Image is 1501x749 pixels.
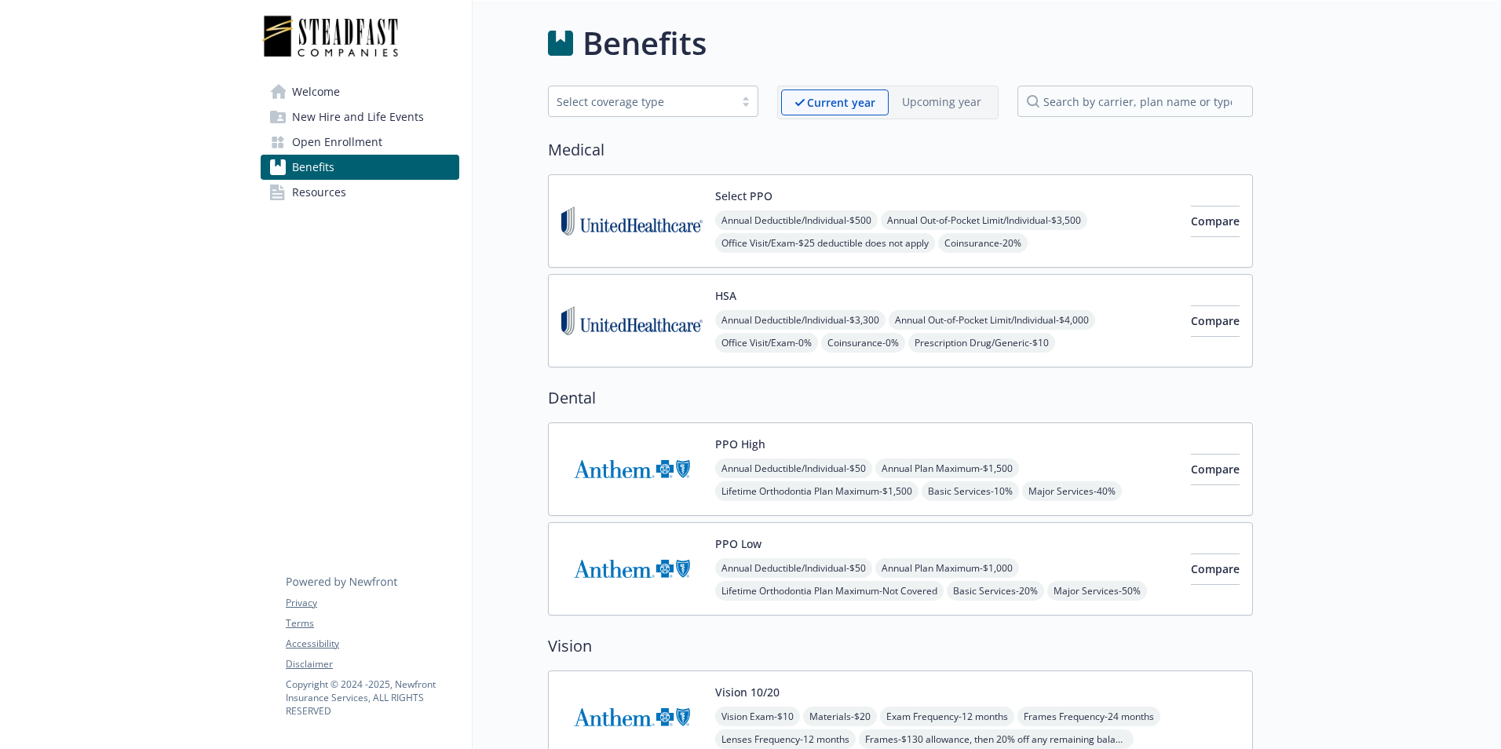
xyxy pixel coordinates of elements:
button: Vision 10/20 [715,684,780,700]
a: Disclaimer [286,657,458,671]
span: Compare [1191,561,1240,576]
h2: Dental [548,386,1253,410]
p: Copyright © 2024 - 2025 , Newfront Insurance Services, ALL RIGHTS RESERVED [286,678,458,718]
span: Welcome [292,79,340,104]
input: search by carrier, plan name or type [1017,86,1253,117]
a: Terms [286,616,458,630]
button: Compare [1191,206,1240,237]
a: Privacy [286,596,458,610]
span: Basic Services - 10% [922,481,1019,501]
button: Compare [1191,305,1240,337]
span: Compare [1191,214,1240,228]
span: Major Services - 40% [1022,481,1122,501]
span: Annual Plan Maximum - $1,500 [875,459,1019,478]
p: Upcoming year [902,93,981,110]
span: Frames - $130 allowance, then 20% off any remaining balance [859,729,1134,749]
span: Coinsurance - 0% [821,333,905,353]
span: Lenses Frequency - 12 months [715,729,856,749]
img: United Healthcare Insurance Company carrier logo [561,188,703,254]
span: Compare [1191,462,1240,477]
span: Open Enrollment [292,130,382,155]
button: Select PPO [715,188,772,204]
span: New Hire and Life Events [292,104,424,130]
div: Select coverage type [557,93,726,110]
span: Annual Out-of-Pocket Limit/Individual - $4,000 [889,310,1095,330]
span: Annual Plan Maximum - $1,000 [875,558,1019,578]
span: Frames Frequency - 24 months [1017,707,1160,726]
span: Office Visit/Exam - $25 deductible does not apply [715,233,935,253]
h1: Benefits [583,20,707,67]
span: Basic Services - 20% [947,581,1044,601]
span: Annual Out-of-Pocket Limit/Individual - $3,500 [881,210,1087,230]
span: Lifetime Orthodontia Plan Maximum - Not Covered [715,581,944,601]
span: Annual Deductible/Individual - $500 [715,210,878,230]
h2: Medical [548,138,1253,162]
span: Vision Exam - $10 [715,707,800,726]
span: Annual Deductible/Individual - $3,300 [715,310,886,330]
button: PPO High [715,436,765,452]
span: Prescription Drug/Generic - $10 [908,333,1055,353]
a: Resources [261,180,459,205]
img: United Healthcare Insurance Company carrier logo [561,287,703,354]
a: Welcome [261,79,459,104]
img: Anthem Blue Cross carrier logo [561,436,703,502]
span: Major Services - 50% [1047,581,1147,601]
a: New Hire and Life Events [261,104,459,130]
span: Exam Frequency - 12 months [880,707,1014,726]
button: PPO Low [715,535,761,552]
span: Materials - $20 [803,707,877,726]
button: Compare [1191,554,1240,585]
span: Annual Deductible/Individual - $50 [715,558,872,578]
h2: Vision [548,634,1253,658]
span: Compare [1191,313,1240,328]
a: Open Enrollment [261,130,459,155]
span: Resources [292,180,346,205]
span: Benefits [292,155,334,180]
button: HSA [715,287,736,304]
span: Lifetime Orthodontia Plan Maximum - $1,500 [715,481,918,501]
p: Current year [807,94,875,111]
span: Upcoming year [889,90,995,115]
span: Annual Deductible/Individual - $50 [715,459,872,478]
span: Coinsurance - 20% [938,233,1028,253]
button: Compare [1191,454,1240,485]
a: Accessibility [286,637,458,651]
span: Office Visit/Exam - 0% [715,333,818,353]
a: Benefits [261,155,459,180]
img: Anthem Blue Cross carrier logo [561,535,703,602]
